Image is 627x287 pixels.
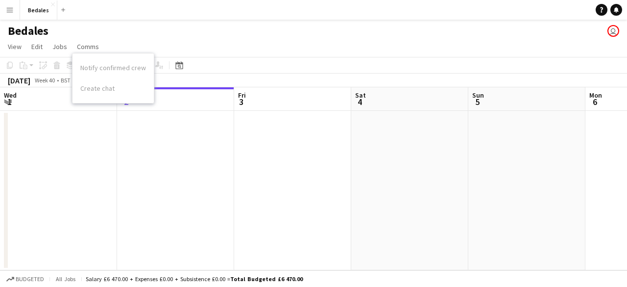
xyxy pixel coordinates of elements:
[4,40,25,53] a: View
[31,42,43,51] span: Edit
[48,40,71,53] a: Jobs
[86,275,303,283] div: Salary £6 470.00 + Expenses £0.00 + Subsistence £0.00 =
[4,91,17,100] span: Wed
[52,42,67,51] span: Jobs
[8,42,22,51] span: View
[408,16,627,287] iframe: Chat Widget
[61,77,71,84] div: BST
[355,91,366,100] span: Sat
[54,275,77,283] span: All jobs
[16,276,44,283] span: Budgeted
[354,96,366,107] span: 4
[2,96,17,107] span: 1
[5,274,46,285] button: Budgeted
[73,40,103,53] a: Comms
[230,275,303,283] span: Total Budgeted £6 470.00
[27,40,47,53] a: Edit
[8,76,30,85] div: [DATE]
[32,77,57,84] span: Week 40
[8,24,48,38] h1: Bedales
[20,0,57,20] button: Bedales
[238,91,246,100] span: Fri
[237,96,246,107] span: 3
[77,42,99,51] span: Comms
